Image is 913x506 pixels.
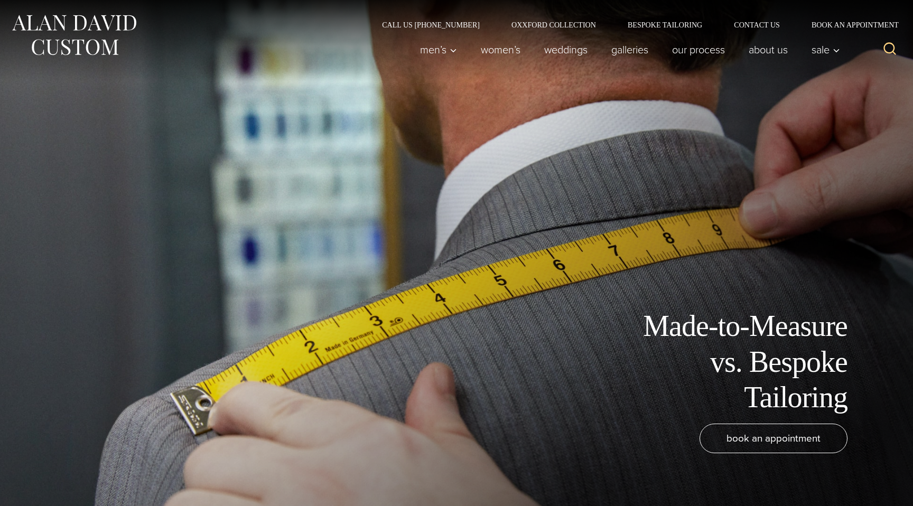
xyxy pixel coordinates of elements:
[420,44,457,55] span: Men’s
[366,21,902,29] nav: Secondary Navigation
[877,37,902,62] button: View Search Form
[366,21,496,29] a: Call Us [PHONE_NUMBER]
[612,21,718,29] a: Bespoke Tailoring
[796,21,902,29] a: Book an Appointment
[496,21,612,29] a: Oxxford Collection
[408,39,846,60] nav: Primary Navigation
[700,424,847,453] a: book an appointment
[726,430,821,446] span: book an appointment
[610,308,847,415] h1: Made-to-Measure vs. Bespoke Tailoring
[812,44,840,55] span: Sale
[533,39,600,60] a: weddings
[11,12,137,59] img: Alan David Custom
[600,39,660,60] a: Galleries
[718,21,796,29] a: Contact Us
[660,39,737,60] a: Our Process
[737,39,800,60] a: About Us
[469,39,533,60] a: Women’s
